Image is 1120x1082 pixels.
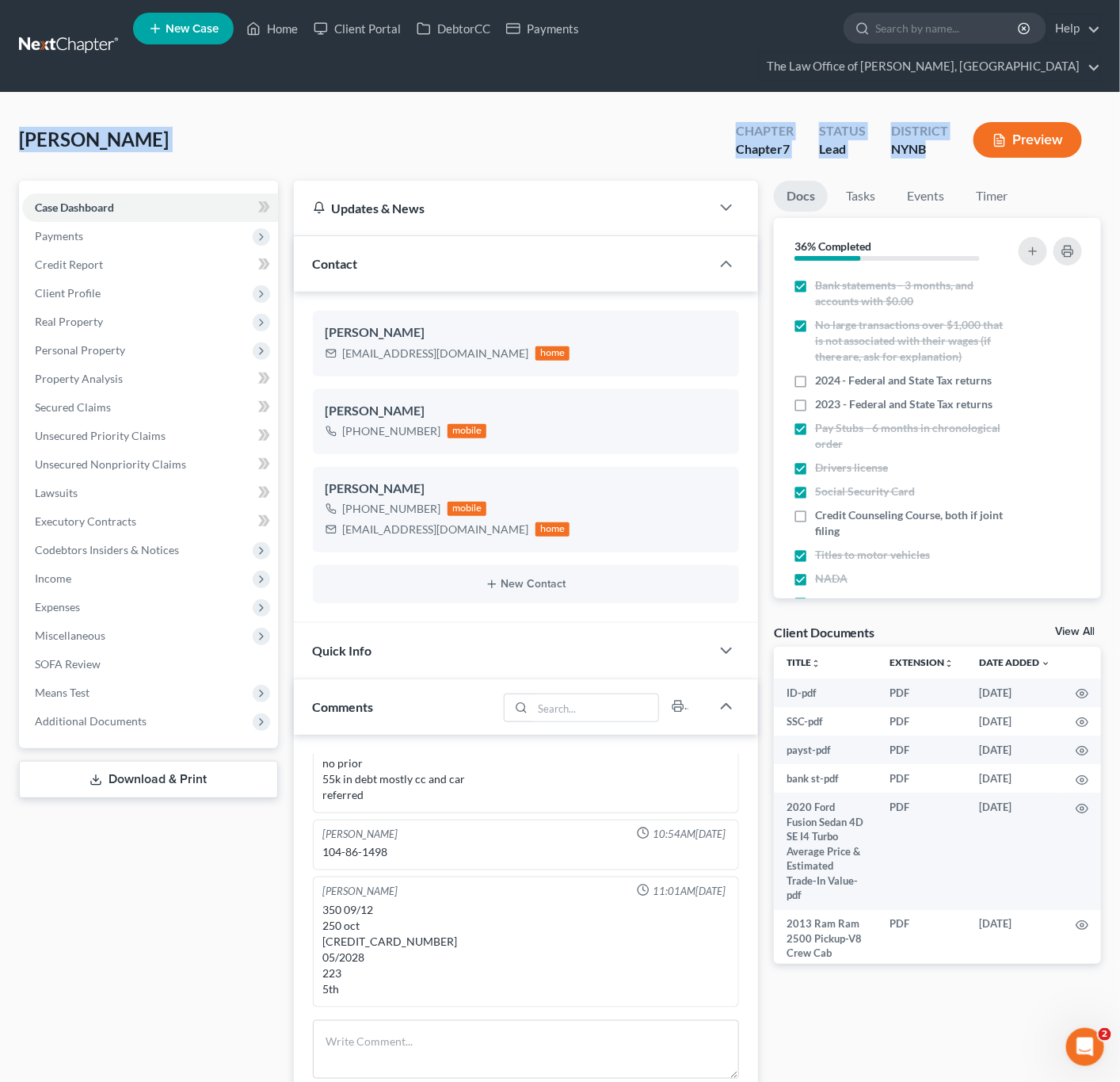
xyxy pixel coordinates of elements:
[774,736,877,764] td: payst-pdf
[815,373,992,388] span: 2024 - Federal and State Tax returns
[323,884,398,899] div: [PERSON_NAME]
[35,514,136,528] span: Executory Contracts
[774,181,828,212] a: Docs
[313,256,358,271] span: Contact
[1099,1028,1111,1041] span: 2
[815,317,1006,365] span: No large transactions over $1,000 that is not associated with their wages (if there are, ask for ...
[774,793,877,909] td: 2020 Ford Fusion Sedan 4D SE I4 Turbo Average Price & Estimated Trade-In Value-pdf
[409,14,498,43] a: DebtorCC
[877,910,966,1042] td: PDF
[774,679,877,707] td: ID-pdf
[35,229,83,243] span: Payments
[966,679,1063,707] td: [DATE]
[323,827,398,842] div: [PERSON_NAME]
[35,714,147,728] span: Additional Documents
[891,122,948,140] div: District
[1055,626,1095,637] a: View All
[653,884,726,899] span: 11:01AM[DATE]
[966,764,1063,793] td: [DATE]
[736,122,794,140] div: Chapter
[774,910,877,1042] td: 2013 Ram Ram 2500 Pickup-V8 Crew Cab Laramie 4WD Average Price & Estimated Trade-In Value-pdf
[313,699,374,714] span: Comments
[35,343,125,357] span: Personal Property
[35,372,123,385] span: Property Analysis
[22,365,278,393] a: Property Analysis
[815,507,1006,539] span: Credit Counseling Course, both if joint filing
[35,543,179,556] span: Codebtors Insiders & Notices
[877,679,966,707] td: PDF
[774,707,877,736] td: SSC-pdf
[1041,659,1050,668] i: expand_more
[498,14,587,43] a: Payments
[22,250,278,279] a: Credit Report
[877,764,966,793] td: PDF
[966,793,1063,909] td: [DATE]
[35,429,166,442] span: Unsecured Priority Claims
[890,656,954,668] a: Extensionunfold_more
[35,457,186,471] span: Unsecured Nonpriority Claims
[979,656,1050,668] a: Date Added expand_more
[35,486,78,499] span: Lawsuits
[313,200,691,216] div: Updates & News
[787,656,821,668] a: Titleunfold_more
[875,13,1020,43] input: Search by name...
[815,484,915,499] span: Social Security Card
[819,140,866,159] div: Lead
[895,181,958,212] a: Events
[944,659,954,668] i: unfold_more
[794,239,872,253] strong: 36% Completed
[35,258,103,271] span: Credit Report
[35,600,80,614] span: Expenses
[819,122,866,140] div: Status
[166,23,219,35] span: New Case
[815,571,848,587] span: NADA
[35,315,103,328] span: Real Property
[783,141,790,156] span: 7
[1047,14,1100,43] a: Help
[964,181,1021,212] a: Timer
[22,650,278,679] a: SOFA Review
[815,547,930,563] span: Titles to motor vehicles
[966,910,1063,1042] td: [DATE]
[22,193,278,222] a: Case Dashboard
[326,480,726,499] div: [PERSON_NAME]
[535,522,570,537] div: home
[238,14,306,43] a: Home
[22,393,278,422] a: Secured Claims
[35,572,71,585] span: Income
[323,902,729,997] div: 350 09/12 250 oct [CREDIT_CARD_NUMBER] 05/2028 223 5th
[535,346,570,361] div: home
[326,323,726,342] div: [PERSON_NAME]
[653,827,726,842] span: 10:54AM[DATE]
[877,736,966,764] td: PDF
[891,140,948,159] div: NYNB
[811,659,821,668] i: unfold_more
[736,140,794,159] div: Chapter
[35,629,105,642] span: Miscellaneous
[448,502,487,516] div: mobile
[22,507,278,536] a: Executory Contracts
[343,522,529,537] div: [EMAIL_ADDRESS][DOMAIN_NAME]
[35,400,111,414] span: Secured Claims
[877,793,966,909] td: PDF
[877,707,966,736] td: PDF
[448,424,487,438] div: mobile
[1066,1028,1104,1066] iframe: Intercom live chat
[966,707,1063,736] td: [DATE]
[815,595,847,610] span: Zillow
[532,694,658,721] input: Search...
[22,422,278,450] a: Unsecured Priority Claims
[19,761,278,798] a: Download & Print
[759,52,1100,81] a: The Law Office of [PERSON_NAME], [GEOGRAPHIC_DATA]
[774,624,875,640] div: Client Documents
[22,479,278,507] a: Lawsuits
[343,346,529,361] div: [EMAIL_ADDRESS][DOMAIN_NAME]
[35,286,101,300] span: Client Profile
[774,764,877,793] td: bank st-pdf
[973,122,1082,158] button: Preview
[815,420,1006,452] span: Pay Stubs - 6 months in chronological order
[343,423,441,439] div: [PHONE_NUMBER]
[815,277,1006,309] span: Bank statements - 3 months, and accounts with $0.00
[815,396,992,412] span: 2023 - Federal and State Tax returns
[22,450,278,479] a: Unsecured Nonpriority Claims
